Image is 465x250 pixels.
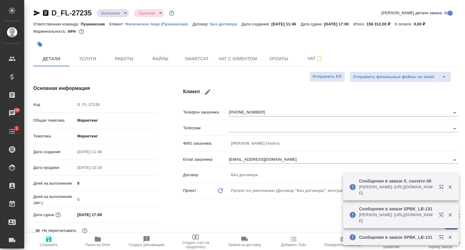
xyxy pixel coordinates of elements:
[264,55,293,63] span: Оплаты
[450,124,459,133] button: Open
[42,9,49,17] button: Скопировать ссылку
[353,74,434,81] span: Отправить финальные файлы на email
[75,115,159,126] div: Маркетинг
[24,233,73,250] button: Сохранить
[381,10,442,16] span: [PERSON_NAME] детали заказа
[301,55,330,62] span: Чат
[33,38,47,51] button: Добавить тэг
[81,227,89,235] button: Включи, если не хочешь, чтобы указанная дата сдачи изменилась после переставления заказа в 'Подтв...
[450,156,459,164] button: Open
[75,131,159,141] div: Маркетинг
[359,234,435,240] p: Сообщения в заказе SPBK_LB-131
[367,22,395,26] p: 159 312,00 ₽
[444,235,456,240] button: Закрыть
[33,9,41,17] button: Скопировать ссылку для ЯМессенджера
[75,163,128,172] input: Пустое поле
[81,22,110,26] p: Пушкинская
[183,125,229,131] p: Телеграм
[301,22,324,26] p: Дата сдачи:
[54,211,62,219] button: Если добавить услуги и заполнить их объемом, то дата рассчитается автоматически
[42,228,76,234] span: Не пересчитывать
[75,210,128,219] input: ✎ Введи что-нибудь
[229,139,458,148] input: Пустое поле
[272,22,301,26] p: [DATE] 11:46
[171,233,220,250] button: Создать счет на предоплату
[97,9,129,17] div: Выполнен
[193,22,210,26] p: Договор:
[12,125,21,131] span: 1
[210,22,242,26] p: Без договора
[100,11,122,16] button: Выполнен
[10,107,24,113] span: 100
[444,184,456,190] button: Закрыть
[33,22,81,26] p: Ответственная команда:
[228,243,261,247] span: Заявка на доставку
[318,233,367,250] button: Определить тематику
[122,233,171,250] button: Создать рекламацию
[183,85,458,99] h4: Клиент
[395,22,414,26] p: К оплате:
[229,186,458,196] div: Проект по умолчанию (Договор "Без договора", контрагент "Без контрагента")
[73,233,122,250] button: Папка на Drive
[183,172,229,178] p: Договор
[73,55,102,63] span: Услуги
[359,212,435,224] p: [PERSON_NAME]: [URL][DOMAIN_NAME]
[68,29,77,34] p: 84%
[183,156,229,163] p: Email заказчика
[435,209,450,223] button: Открыть в новой вкладке
[183,188,196,194] p: Проект
[40,243,58,247] span: Сохранить
[33,133,75,139] p: Тематика
[33,85,159,92] h4: Основная информация
[129,243,165,247] span: Создать рекламацию
[353,22,366,26] p: Итого:
[33,29,68,34] p: Маржинальность:
[324,243,361,247] span: Определить тематику
[183,109,229,115] p: Телефон заказчика
[269,233,318,250] button: Добавить Todo
[435,231,450,246] button: Открыть в новой вкладке
[33,102,75,108] p: Код
[134,9,164,17] div: Выполнен
[175,241,216,249] span: Создать счет на предоплату
[444,212,456,218] button: Закрыть
[350,71,437,82] button: Отправить финальные файлы на email
[281,243,306,247] span: Добавить Todo
[359,178,435,184] p: Сообщения в заказе S_casserv-38
[75,100,159,109] input: Пустое поле
[33,212,54,218] p: Дата сдачи
[137,11,157,16] button: Срочный
[109,22,125,26] p: Клиент:
[125,22,193,26] p: Физическое лицо (Пушкинская)
[359,206,435,212] p: Сообщения в заказе SPBK_LB-131
[75,179,159,188] input: ✎ Введи что-нибудь
[182,55,211,63] span: Smartcat
[450,109,459,117] button: Open
[77,28,85,35] button: 21169.50 RUB;
[2,124,23,139] a: 1
[414,22,430,26] p: 0,00 ₽
[51,9,92,17] a: D_FL-27235
[316,55,323,62] svg: Подписаться
[435,181,450,196] button: Открыть в новой вкладке
[110,55,139,63] span: Работы
[33,149,75,155] p: Дата создания
[229,170,458,179] input: Пустое поле
[85,243,110,247] span: Папка на Drive
[33,194,75,206] p: Дней на выполнение (авт.)
[210,21,242,26] a: Без договора
[219,55,257,63] span: Чат с клиентом
[33,165,75,171] p: Дата продажи
[324,22,354,26] p: [DATE] 17:00
[350,71,451,82] div: split button
[33,117,75,123] p: Общая тематика
[313,73,341,80] span: Отправить КП
[33,180,75,186] p: Дней на выполнение
[125,21,193,26] a: Физическое лицо (Пушкинская)
[168,9,176,17] button: Доп статусы указывают на важность/срочность заказа
[37,55,66,63] span: Детали
[75,147,128,156] input: Пустое поле
[146,55,175,63] span: Файлы
[2,106,23,121] a: 100
[183,140,229,146] p: ФИО заказчика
